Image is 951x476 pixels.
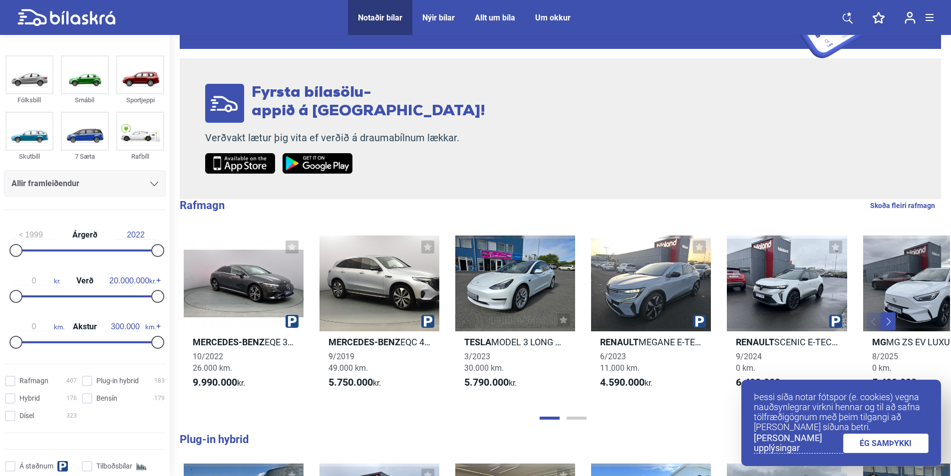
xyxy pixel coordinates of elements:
[184,336,304,348] h2: EQE 350 4MATIC PROGRESSIVE
[193,337,265,347] b: Mercedes-Benz
[61,151,109,162] div: 7 Sæta
[736,352,762,373] span: 9/2024 0 km.
[19,376,48,386] span: Rafmagn
[105,322,156,331] span: km.
[19,393,40,404] span: Hybrid
[881,312,896,330] button: Next
[727,230,847,403] a: RenaultSCENIC E-TECH ELECTRIC ALPINE 87KWH9/20240 km.6.490.000kr.
[540,417,560,420] button: Page 1
[116,151,164,162] div: Rafbíll
[193,352,232,373] span: 10/2022 26.000 km.
[11,177,79,191] span: Allir framleiðendur
[154,376,165,386] span: 183
[600,352,639,373] span: 6/2023 11.000 km.
[116,94,164,106] div: Sportjeppi
[5,94,53,106] div: Fólksbíll
[455,336,575,348] h2: MODEL 3 LONG RANGE AWD
[193,376,237,388] b: 9.990.000
[736,377,788,389] span: kr.
[870,199,935,212] a: Skoða fleiri rafmagn
[14,276,60,285] span: kr.
[464,337,491,347] b: Tesla
[754,433,843,454] a: [PERSON_NAME] upplýsingar
[600,337,638,347] b: Renault
[872,337,886,347] b: Mg
[180,199,225,212] b: Rafmagn
[464,352,504,373] span: 3/2023 30.000 km.
[66,393,77,404] span: 176
[96,461,132,472] span: Tilboðsbílar
[319,336,439,348] h2: EQC 400 4MATIC EDITION 1886
[736,376,780,388] b: 6.490.000
[567,417,587,420] button: Page 2
[96,393,117,404] span: Bensín
[74,277,96,285] span: Verð
[872,376,917,388] b: 5.490.000
[455,230,575,403] a: TeslaMODEL 3 LONG RANGE AWD3/202330.000 km.5.790.000kr.
[19,461,53,472] span: Á staðnum
[905,11,916,24] img: user-login.svg
[591,230,711,403] a: RenaultMEGANE E-TECH TECHNO 60KWH6/202311.000 km.4.590.000kr.
[19,411,34,421] span: Dísel
[205,132,485,144] p: Verðvakt lætur þig vita ef verðið á draumabílnum lækkar.
[252,85,485,119] span: Fyrsta bílasölu- appið á [GEOGRAPHIC_DATA]!
[154,393,165,404] span: 179
[70,231,100,239] span: Árgerð
[754,392,929,432] p: Þessi síða notar fótspor (e. cookies) vegna nauðsynlegrar virkni hennar og til að safna tölfræðig...
[5,151,53,162] div: Skutbíll
[14,322,64,331] span: km.
[358,13,402,22] a: Notaðir bílar
[96,376,139,386] span: Plug-in hybrid
[872,352,898,373] span: 8/2025 0 km.
[328,376,373,388] b: 5.750.000
[872,377,925,389] span: kr.
[600,377,652,389] span: kr.
[319,230,439,403] a: Mercedes-BenzEQC 400 4MATIC EDITION 18869/201949.000 km.5.750.000kr.
[66,411,77,421] span: 323
[328,352,368,373] span: 9/2019 49.000 km.
[70,323,99,331] span: Akstur
[464,376,509,388] b: 5.790.000
[727,336,847,348] h2: SCENIC E-TECH ELECTRIC ALPINE 87KWH
[535,13,571,22] a: Um okkur
[109,276,156,285] span: kr.
[193,377,245,389] span: kr.
[66,376,77,386] span: 407
[475,13,515,22] a: Allt um bíla
[591,336,711,348] h2: MEGANE E-TECH TECHNO 60KWH
[61,94,109,106] div: Smábíl
[180,433,249,446] b: Plug-in hybrid
[843,434,929,453] a: ÉG SAMÞYKKI
[328,337,400,347] b: Mercedes-Benz
[867,312,882,330] button: Previous
[600,376,644,388] b: 4.590.000
[422,13,455,22] a: Nýir bílar
[464,377,517,389] span: kr.
[736,337,774,347] b: Renault
[184,230,304,403] a: Mercedes-BenzEQE 350 4MATIC PROGRESSIVE10/202226.000 km.9.990.000kr.
[328,377,381,389] span: kr.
